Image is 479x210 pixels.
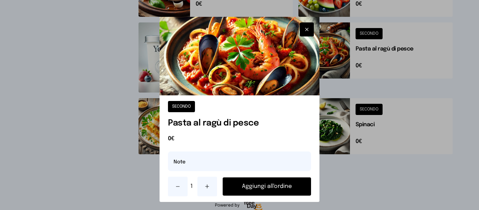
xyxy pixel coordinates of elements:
[168,135,311,143] span: 0€
[168,101,195,112] button: SECONDO
[223,177,311,196] button: Aggiungi all'ordine
[168,118,311,129] h1: Pasta al ragù di pesce
[160,17,319,95] img: Pasta al ragù di pesce
[190,182,195,191] span: 1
